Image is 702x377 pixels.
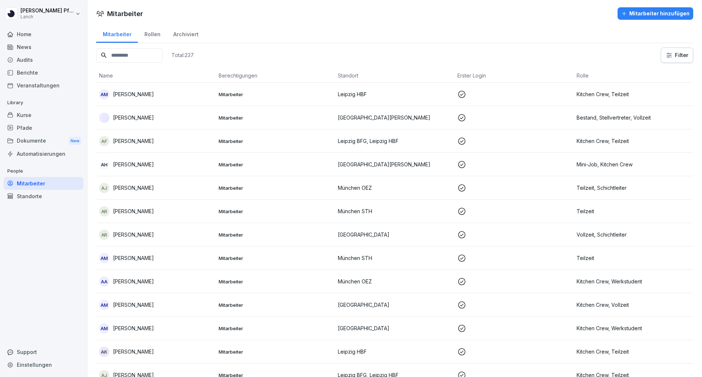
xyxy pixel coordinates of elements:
p: [PERSON_NAME] [113,90,154,98]
p: Mitarbeiter [219,161,332,168]
a: Rollen [138,24,167,43]
p: Total: 237 [171,52,194,59]
a: Mitarbeiter [96,24,138,43]
div: AJ [99,183,109,193]
p: [GEOGRAPHIC_DATA] [338,301,452,309]
p: Kitchen Crew, Teilzeit [577,137,690,145]
p: Library [4,97,83,109]
p: [PERSON_NAME] [113,137,154,145]
p: Teilzeit, Schichtleiter [577,184,690,192]
th: Erster Login [454,69,574,83]
div: AK [99,347,109,357]
a: Kurse [4,109,83,121]
p: [PERSON_NAME] [113,161,154,168]
div: AH [99,159,109,170]
a: Archiviert [167,24,205,43]
p: [PERSON_NAME] Pfuhl [20,8,74,14]
p: Mitarbeiter [219,231,332,238]
th: Standort [335,69,454,83]
p: Teilzeit [577,207,690,215]
th: Berechtigungen [216,69,335,83]
p: Mitarbeiter [219,138,332,144]
p: Teilzeit [577,254,690,262]
button: Filter [661,48,693,63]
div: Support [4,346,83,358]
p: München STH [338,207,452,215]
p: Mitarbeiter [219,278,332,285]
a: Automatisierungen [4,147,83,160]
p: München OEZ [338,278,452,285]
a: Pfade [4,121,83,134]
p: Kitchen Crew, Werkstudent [577,324,690,332]
p: [PERSON_NAME] [113,254,154,262]
p: Lanch [20,14,74,19]
div: AF [99,136,109,146]
div: AR [99,206,109,216]
p: Kitchen Crew, Teilzeit [577,90,690,98]
div: AM [99,253,109,263]
a: Berichte [4,66,83,79]
p: Kitchen Crew, Vollzeit [577,301,690,309]
p: [PERSON_NAME] [113,231,154,238]
div: Filter [665,52,688,59]
a: Standorte [4,190,83,203]
p: [PERSON_NAME] [113,348,154,355]
p: Kitchen Crew, Teilzeit [577,348,690,355]
button: Mitarbeiter hinzufügen [618,7,693,20]
p: München STH [338,254,452,262]
a: Veranstaltungen [4,79,83,92]
div: AM [99,323,109,333]
p: [PERSON_NAME] [113,324,154,332]
p: Leipzig BFG, Leipzig HBF [338,137,452,145]
th: Rolle [574,69,693,83]
div: AM [99,300,109,310]
p: Bestand, Stellvertreter, Vollzeit [577,114,690,121]
p: Mitarbeiter [219,325,332,332]
p: [PERSON_NAME] [113,278,154,285]
div: AM [99,89,109,99]
p: [GEOGRAPHIC_DATA] [338,231,452,238]
a: Mitarbeiter [4,177,83,190]
p: Mitarbeiter [219,255,332,261]
p: [PERSON_NAME] [113,184,154,192]
p: Mini-Job, Kitchen Crew [577,161,690,168]
div: New [69,137,81,145]
p: Leipzig HBF [338,90,452,98]
p: Kitchen Crew, Werkstudent [577,278,690,285]
p: Mitarbeiter [219,348,332,355]
h1: Mitarbeiter [107,9,143,19]
a: Audits [4,53,83,66]
p: Leipzig HBF [338,348,452,355]
p: Mitarbeiter [219,185,332,191]
a: DokumenteNew [4,134,83,148]
a: Home [4,28,83,41]
p: [GEOGRAPHIC_DATA][PERSON_NAME] [338,114,452,121]
p: [GEOGRAPHIC_DATA][PERSON_NAME] [338,161,452,168]
p: Mitarbeiter [219,208,332,215]
div: Mitarbeiter hinzufügen [621,10,690,18]
p: [PERSON_NAME] [113,301,154,309]
div: Dokumente [4,134,83,148]
a: News [4,41,83,53]
p: München OEZ [338,184,452,192]
div: AR [99,230,109,240]
p: [GEOGRAPHIC_DATA] [338,324,452,332]
p: [PERSON_NAME] [113,114,154,121]
p: Vollzeit, Schichtleiter [577,231,690,238]
p: Mitarbeiter [219,302,332,308]
a: Einstellungen [4,358,83,371]
th: Name [96,69,216,83]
